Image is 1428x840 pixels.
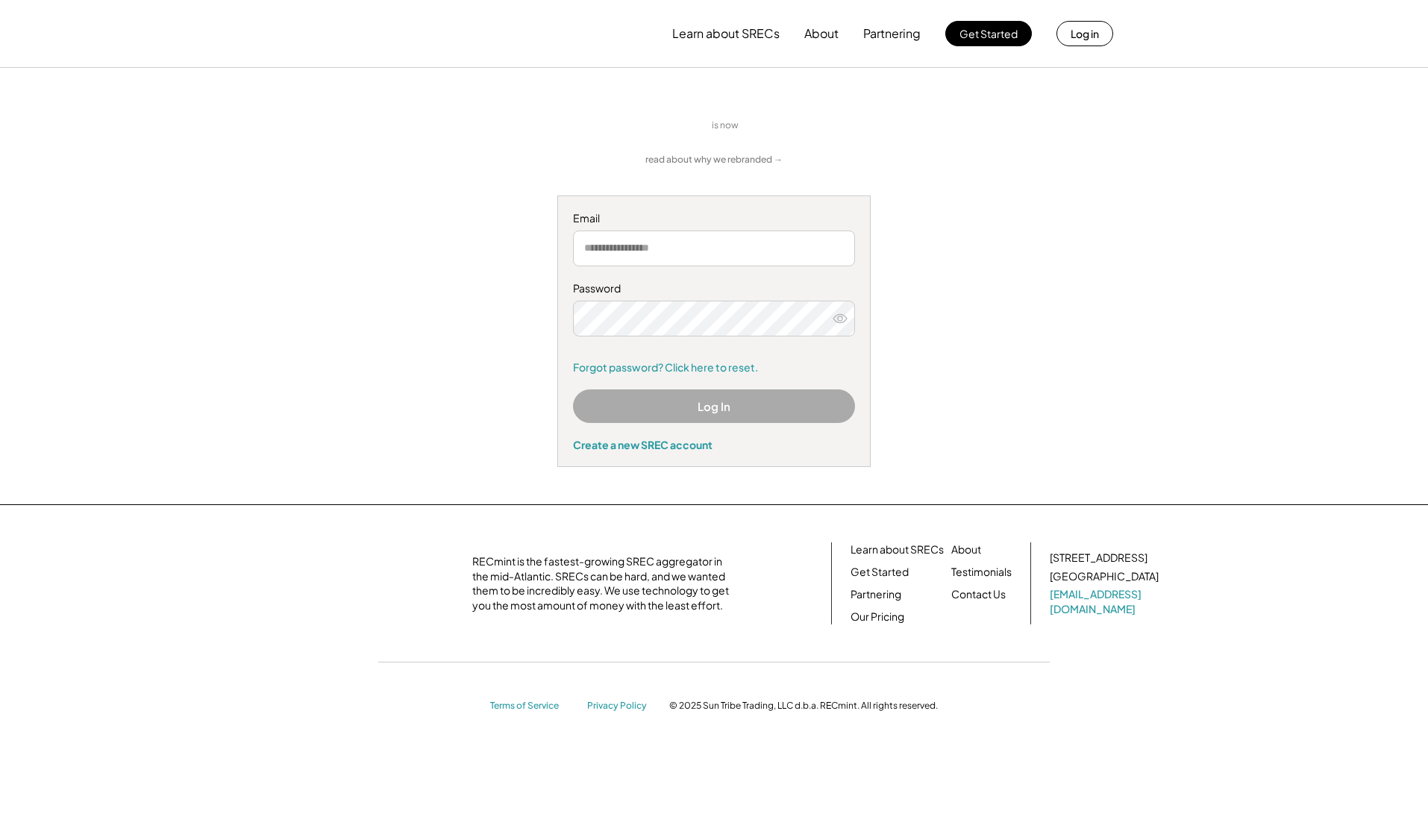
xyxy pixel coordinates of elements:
img: yH5BAEAAAAALAAAAAABAAEAAAIBRAA7 [566,105,701,146]
a: Testimonials [951,565,1012,580]
img: yH5BAEAAAAALAAAAAABAAEAAAIBRAA7 [315,8,439,59]
a: Our Pricing [851,609,904,624]
div: © 2025 Sun Tribe Trading, LLC d.b.a. RECmint. All rights reserved. [669,700,938,712]
a: [EMAIL_ADDRESS][DOMAIN_NAME] [1050,587,1162,616]
div: is now [708,119,750,132]
div: [STREET_ADDRESS] [1050,551,1147,565]
img: yH5BAEAAAAALAAAAAABAAEAAAIBRAA7 [757,118,862,134]
div: [GEOGRAPHIC_DATA] [1050,569,1159,584]
a: Contact Us [951,587,1006,602]
a: read about why we rebranded → [645,154,783,166]
div: Password [573,281,855,296]
a: Learn about SRECs [851,542,944,557]
button: Log in [1056,21,1113,46]
a: About [951,542,981,557]
a: Privacy Policy [587,700,654,712]
img: yH5BAEAAAAALAAAAAABAAEAAAIBRAA7 [327,557,454,609]
button: Partnering [863,19,921,48]
button: About [804,19,839,48]
button: Log In [573,389,855,423]
a: Get Started [851,565,909,580]
a: Terms of Service [490,700,572,712]
a: Forgot password? Click here to reset. [573,360,855,375]
button: Get Started [945,21,1032,46]
button: Learn about SRECs [672,19,780,48]
div: Email [573,211,855,226]
a: Partnering [851,587,901,602]
div: RECmint is the fastest-growing SREC aggregator in the mid-Atlantic. SRECs can be hard, and we wan... [472,554,737,612]
div: Create a new SREC account [573,438,855,451]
